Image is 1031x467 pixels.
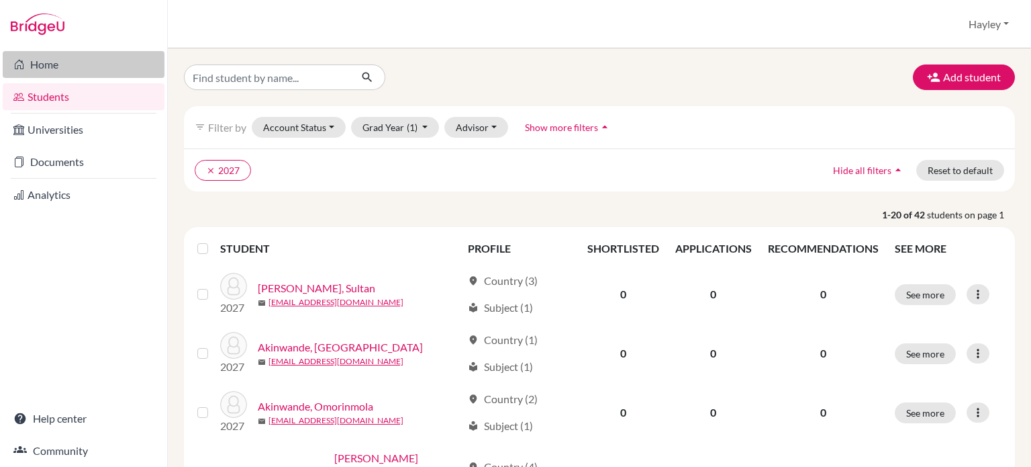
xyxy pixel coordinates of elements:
[258,398,373,415] a: Akinwande, Omorinmola
[963,11,1015,37] button: Hayley
[525,122,598,133] span: Show more filters
[258,358,266,366] span: mail
[195,122,205,132] i: filter_list
[252,117,346,138] button: Account Status
[268,355,403,368] a: [EMAIL_ADDRESS][DOMAIN_NAME]
[220,391,247,418] img: Akinwande, Omorinmola
[3,83,164,110] a: Students
[895,343,956,364] button: See more
[768,286,879,302] p: 0
[3,405,164,432] a: Help center
[444,117,508,138] button: Advisor
[184,65,350,90] input: Find student by name...
[598,120,611,134] i: arrow_drop_up
[882,208,927,222] strong: 1-20 of 42
[579,324,667,383] td: 0
[895,284,956,305] button: See more
[220,300,247,316] p: 2027
[667,232,760,265] th: APPLICATIONS
[667,383,760,442] td: 0
[206,166,215,175] i: clear
[220,418,247,434] p: 2027
[468,418,533,434] div: Subject (1)
[268,415,403,427] a: [EMAIL_ADDRESS][DOMAIN_NAME]
[468,359,533,375] div: Subject (1)
[3,148,164,175] a: Documents
[258,280,375,296] a: [PERSON_NAME], Sultan
[3,181,164,208] a: Analytics
[579,383,667,442] td: 0
[220,232,460,265] th: STUDENT
[468,300,533,316] div: Subject (1)
[258,417,266,425] span: mail
[11,13,64,35] img: Bridge-U
[3,437,164,464] a: Community
[220,332,247,359] img: Akinwande, Awujoola
[468,394,479,405] span: location_on
[579,265,667,324] td: 0
[468,302,479,313] span: local_library
[468,335,479,345] span: location_on
[822,160,916,181] button: Hide all filtersarrow_drop_up
[195,160,251,181] button: clear2027
[913,65,1015,90] button: Add student
[468,421,479,431] span: local_library
[579,232,667,265] th: SHORTLISTED
[513,117,623,138] button: Show more filtersarrow_drop_up
[468,362,479,372] span: local_library
[833,165,891,176] span: Hide all filters
[768,405,879,421] p: 0
[268,296,403,308] a: [EMAIL_ADDRESS][DOMAIN_NAME]
[3,51,164,78] a: Home
[258,299,266,307] span: mail
[468,332,538,348] div: Country (1)
[407,122,418,133] span: (1)
[351,117,440,138] button: Grad Year(1)
[468,391,538,407] div: Country (2)
[460,232,579,265] th: PROFILE
[334,450,418,466] a: [PERSON_NAME]
[891,163,905,177] i: arrow_drop_up
[220,273,247,300] img: Abdulhamid, Sultan
[887,232,1010,265] th: SEE MORE
[895,402,956,423] button: See more
[768,345,879,362] p: 0
[760,232,887,265] th: RECOMMENDATIONS
[220,359,247,375] p: 2027
[667,265,760,324] td: 0
[468,275,479,286] span: location_on
[468,273,538,289] div: Country (3)
[3,116,164,143] a: Universities
[927,208,1015,222] span: students on page 1
[258,339,423,355] a: Akinwande, [GEOGRAPHIC_DATA]
[916,160,1004,181] button: Reset to default
[667,324,760,383] td: 0
[208,121,246,134] span: Filter by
